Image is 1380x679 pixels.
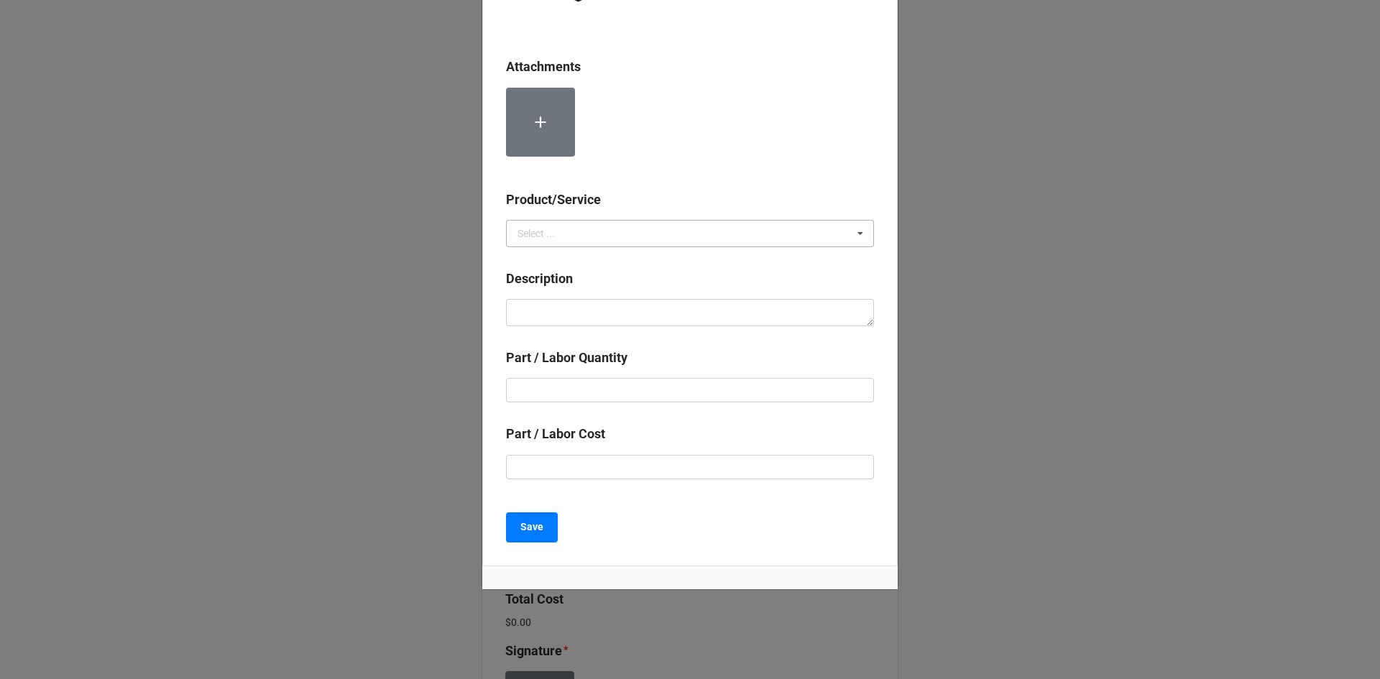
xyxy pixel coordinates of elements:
[506,348,627,368] label: Part / Labor Quantity
[506,190,601,210] label: Product/Service
[506,512,558,542] button: Save
[506,269,573,289] label: Description
[517,228,555,239] div: Select ...
[520,519,543,535] b: Save
[506,57,581,77] label: Attachments
[506,424,605,444] label: Part / Labor Cost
